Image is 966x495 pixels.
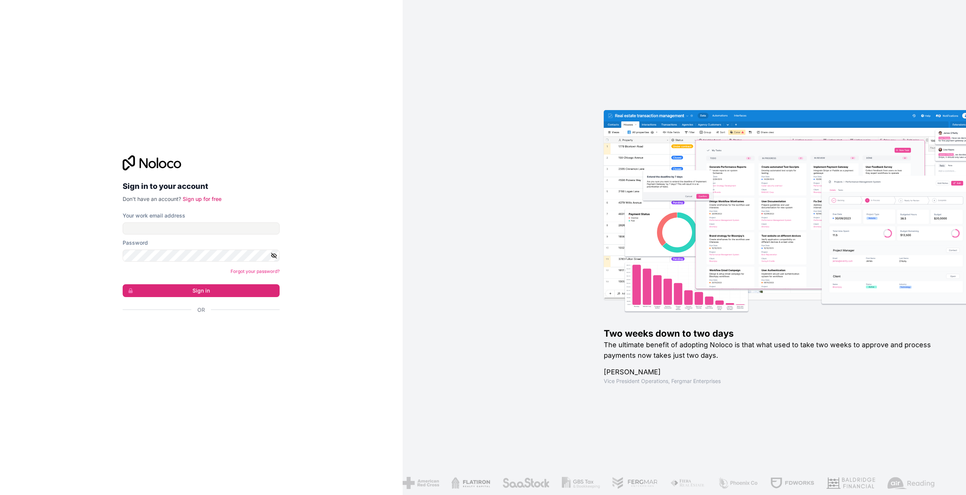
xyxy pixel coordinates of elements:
h1: [PERSON_NAME] [604,367,942,377]
img: /assets/american-red-cross-BAupjrZR.png [403,477,439,489]
img: /assets/baldridge-DxmPIwAm.png [826,477,875,489]
img: /assets/fergmar-CudnrXN5.png [612,477,658,489]
img: /assets/saastock-C6Zbiodz.png [502,477,550,489]
span: Or [197,306,205,314]
h1: Two weeks down to two days [604,328,942,340]
img: /assets/flatiron-C8eUkumj.png [451,477,491,489]
h1: Vice President Operations , Fergmar Enterprises [604,377,942,385]
img: /assets/airreading-FwAmRzSr.png [888,477,935,489]
img: /assets/gbstax-C-GtDUiK.png [562,477,600,489]
img: /assets/phoenix-BREaitsQ.png [718,477,758,489]
label: Your work email address [123,212,185,219]
label: Password [123,239,148,247]
iframe: Sign in with Google Button [119,322,277,339]
input: Email address [123,222,280,234]
h2: Sign in to your account [123,179,280,193]
input: Password [123,250,280,262]
a: Forgot your password? [231,268,280,274]
a: Sign up for free [183,196,222,202]
img: /assets/fiera-fwj2N5v4.png [670,477,706,489]
button: Sign in [123,284,280,297]
span: Don't have an account? [123,196,181,202]
img: /assets/fdworks-Bi04fVtw.png [770,477,814,489]
h2: The ultimate benefit of adopting Noloco is that what used to take two weeks to approve and proces... [604,340,942,361]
